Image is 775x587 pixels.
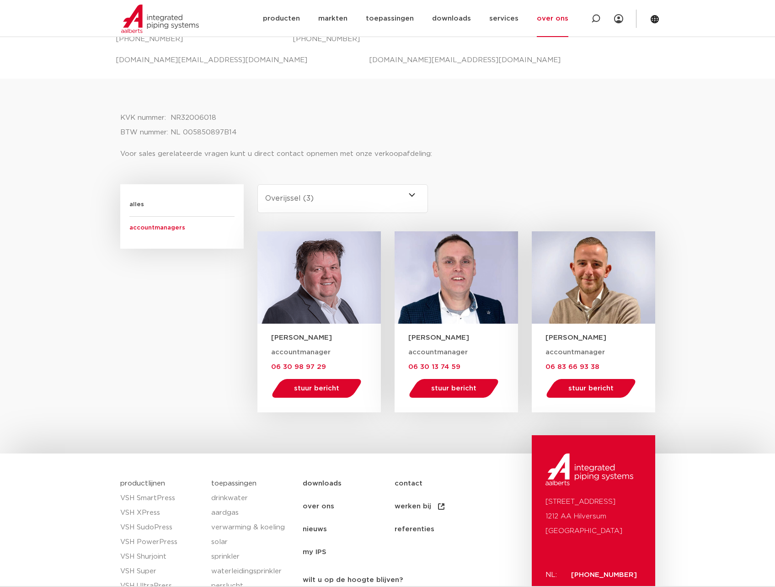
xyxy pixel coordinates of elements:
h3: [PERSON_NAME] [271,333,381,342]
span: accountmanager [271,349,331,356]
a: verwarming & koeling [211,520,294,535]
strong: wilt u op de hoogte blijven? [303,576,403,583]
a: contact [395,472,486,495]
a: 06 30 98 97 29 [271,363,326,370]
a: referenties [395,518,486,541]
a: productlijnen [120,480,165,487]
span: alles [129,193,235,217]
span: accountmanager [408,349,468,356]
span: stuur bericht [431,385,476,392]
p: NL: [545,568,560,582]
p: KVK nummer: NR32006018 BTW nummer: NL 005850897B14 [120,111,655,140]
a: waterleidingsprinkler [211,564,294,579]
a: downloads [303,472,395,495]
a: nieuws [303,518,395,541]
a: VSH SmartPress [120,491,203,506]
a: aardgas [211,506,294,520]
span: accountmanager [545,349,605,356]
span: stuur bericht [294,385,339,392]
a: sprinkler [211,550,294,564]
a: VSH XPress [120,506,203,520]
span: stuur bericht [568,385,614,392]
a: VSH Super [120,564,203,579]
p: [DOMAIN_NAME][EMAIL_ADDRESS][DOMAIN_NAME] [DOMAIN_NAME][EMAIL_ADDRESS][DOMAIN_NAME] [116,53,660,68]
a: VSH SudoPress [120,520,203,535]
a: 06 83 66 93 38 [545,363,599,370]
a: werken bij [395,495,486,518]
p: [PHONE_NUMBER] [PHONE_NUMBER] [116,32,660,47]
a: my IPS [303,541,395,564]
h3: [PERSON_NAME] [408,333,518,342]
a: solar [211,535,294,550]
a: drinkwater [211,491,294,506]
span: accountmanagers [129,217,235,240]
p: [STREET_ADDRESS] 1212 AA Hilversum [GEOGRAPHIC_DATA] [545,495,641,539]
a: VSH PowerPress [120,535,203,550]
a: VSH Shurjoint [120,550,203,564]
a: [PHONE_NUMBER] [571,571,637,578]
p: Voor sales gerelateerde vragen kunt u direct contact opnemen met onze verkoopafdeling: [120,147,655,161]
a: toepassingen [211,480,257,487]
nav: Menu [303,472,527,564]
a: over ons [303,495,395,518]
a: 06 30 13 74 59 [408,363,460,370]
h3: [PERSON_NAME] [545,333,655,342]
